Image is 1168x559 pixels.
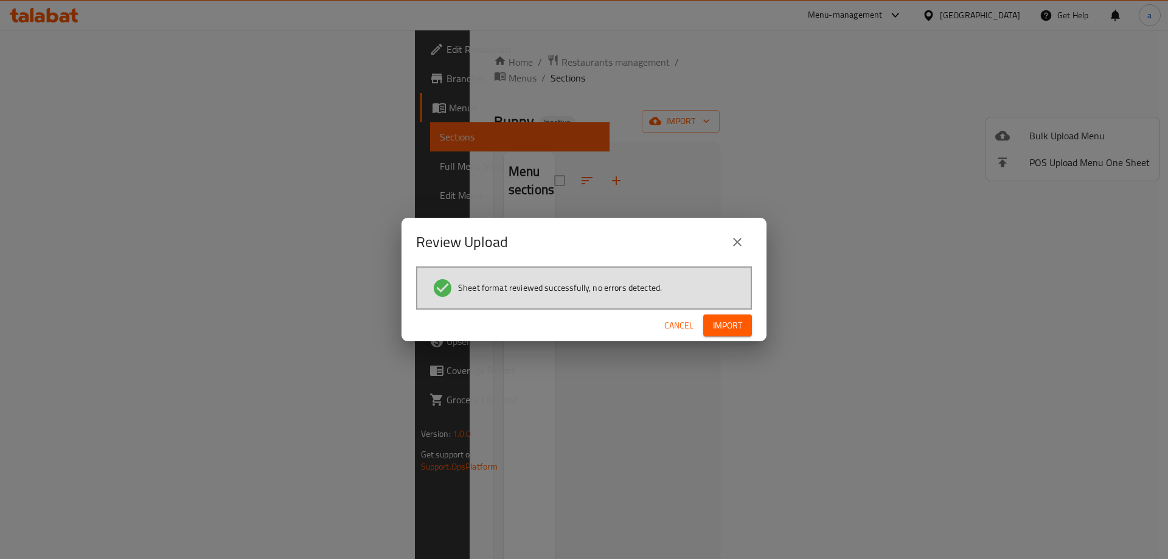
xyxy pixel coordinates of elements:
[659,314,698,337] button: Cancel
[703,314,752,337] button: Import
[713,318,742,333] span: Import
[723,227,752,257] button: close
[458,282,662,294] span: Sheet format reviewed successfully, no errors detected.
[416,232,508,252] h2: Review Upload
[664,318,693,333] span: Cancel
